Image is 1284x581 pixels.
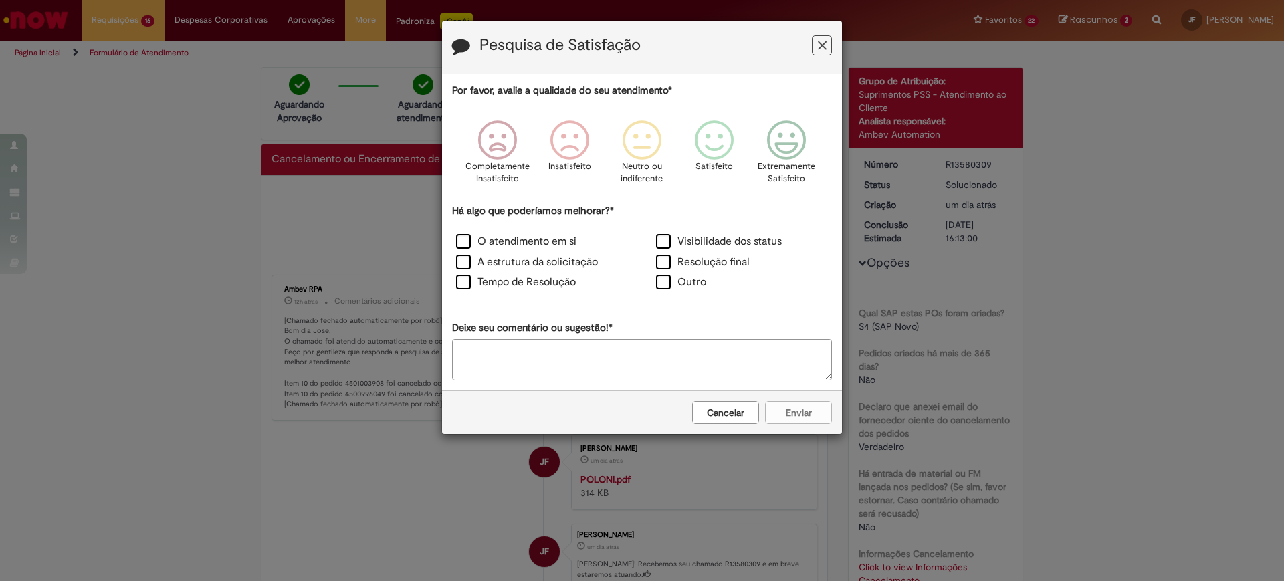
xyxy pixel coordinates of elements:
label: O atendimento em si [456,234,576,249]
div: Extremamente Satisfeito [752,110,821,202]
p: Neutro ou indiferente [618,160,666,185]
label: Deixe seu comentário ou sugestão!* [452,321,613,335]
label: Outro [656,275,706,290]
label: Tempo de Resolução [456,275,576,290]
div: Insatisfeito [536,110,604,202]
label: A estrutura da solicitação [456,255,598,270]
div: Satisfeito [680,110,748,202]
label: Visibilidade dos status [656,234,782,249]
div: Neutro ou indiferente [608,110,676,202]
p: Extremamente Satisfeito [758,160,815,185]
label: Por favor, avalie a qualidade do seu atendimento* [452,84,672,98]
button: Cancelar [692,401,759,424]
div: Há algo que poderíamos melhorar?* [452,204,832,294]
p: Insatisfeito [548,160,591,173]
p: Completamente Insatisfeito [465,160,530,185]
label: Resolução final [656,255,750,270]
label: Pesquisa de Satisfação [479,37,641,54]
p: Satisfeito [695,160,733,173]
div: Completamente Insatisfeito [463,110,531,202]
